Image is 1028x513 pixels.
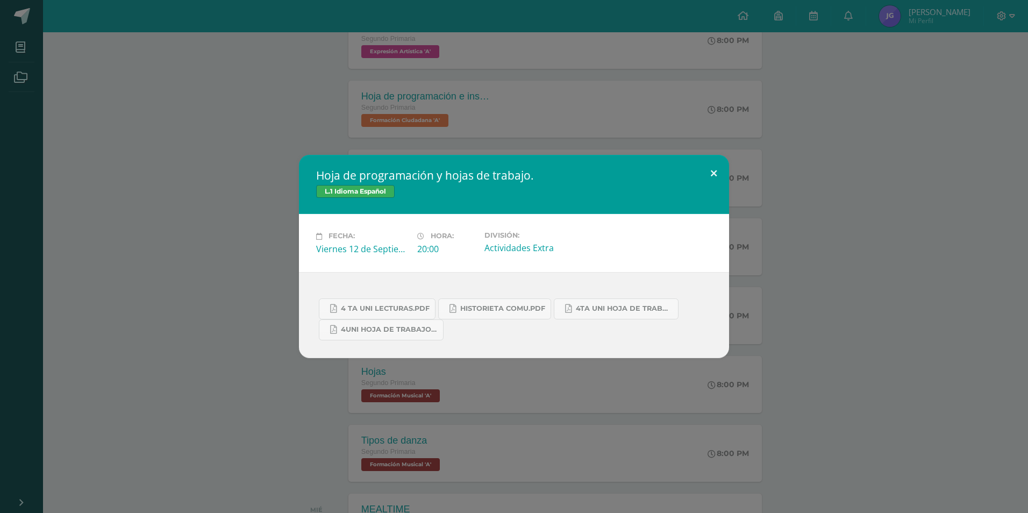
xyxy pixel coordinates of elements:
span: 4 ta uni lecturas.pdf [341,304,430,313]
a: 4ta uni hoja de trabajo comu.pdf [554,298,679,319]
a: 4UNI hoja de trabajo COMU.pdf [319,319,444,340]
label: División: [484,231,577,239]
a: historieta comu.pdf [438,298,551,319]
span: 4ta uni hoja de trabajo comu.pdf [576,304,673,313]
span: historieta comu.pdf [460,304,545,313]
span: L.1 Idioma Español [316,185,395,198]
div: Actividades Extra [484,242,577,254]
span: Hora: [431,232,454,240]
a: 4 ta uni lecturas.pdf [319,298,436,319]
div: 20:00 [417,243,476,255]
button: Close (Esc) [698,155,729,191]
div: Viernes 12 de Septiembre [316,243,409,255]
span: 4UNI hoja de trabajo COMU.pdf [341,325,438,334]
h2: Hoja de programación y hojas de trabajo. [316,168,712,183]
span: Fecha: [329,232,355,240]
